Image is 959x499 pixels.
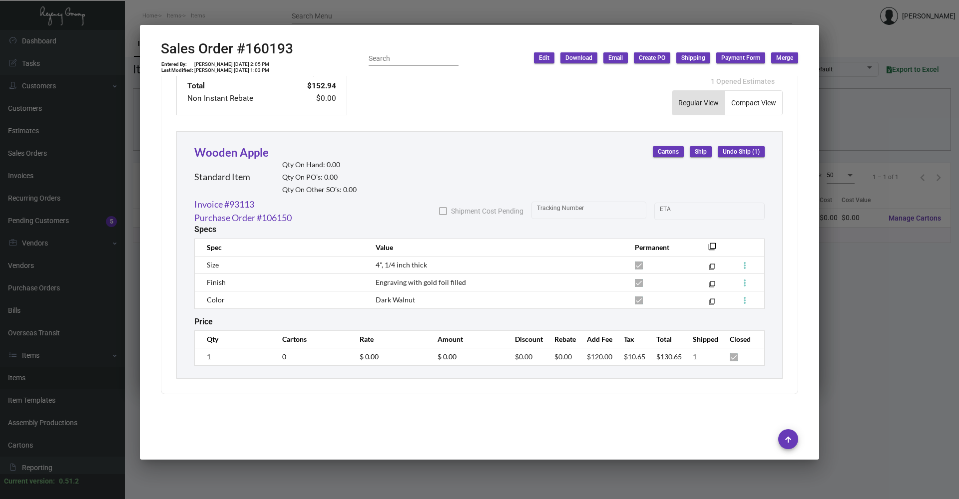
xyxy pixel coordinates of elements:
[776,54,793,62] span: Merge
[693,352,697,361] span: 1
[282,161,357,169] h2: Qty On Hand: 0.00
[194,211,292,225] a: Purchase Order #106150
[515,352,532,361] span: $0.00
[161,61,194,67] td: Entered By:
[376,260,427,269] span: 4", 1/4 inch thick
[690,146,712,157] button: Ship
[720,330,765,348] th: Closed
[699,207,747,215] input: End date
[544,330,577,348] th: Rebate
[681,54,705,62] span: Shipping
[194,172,250,183] h2: Standard Item
[272,330,350,348] th: Cartons
[656,352,682,361] span: $130.65
[428,330,505,348] th: Amount
[282,186,357,194] h2: Qty On Other SO’s: 0.00
[194,146,269,159] a: Wooden Apple
[187,80,290,92] td: Total
[290,80,337,92] td: $152.94
[560,52,597,63] button: Download
[376,295,415,304] span: Dark Walnut
[161,40,293,57] h2: Sales Order #160193
[195,330,272,348] th: Qty
[676,52,710,63] button: Shipping
[624,352,645,361] span: $10.65
[577,330,614,348] th: Add Fee
[207,295,225,304] span: Color
[683,330,720,348] th: Shipped
[376,278,466,286] span: Engraving with gold foil filled
[771,52,798,63] button: Merge
[718,146,765,157] button: Undo Ship (1)
[709,283,715,289] mat-icon: filter_none
[625,239,693,256] th: Permanent
[703,72,783,90] button: 1 Opened Estimates
[282,173,357,182] h2: Qty On PO’s: 0.00
[660,207,691,215] input: Start date
[716,52,765,63] button: Payment Form
[194,198,254,211] a: Invoice #93113
[290,92,337,105] td: $0.00
[709,265,715,272] mat-icon: filter_none
[195,239,366,256] th: Spec
[725,91,782,115] button: Compact View
[350,330,427,348] th: Rate
[658,148,679,156] span: Cartons
[721,54,760,62] span: Payment Form
[639,54,665,62] span: Create PO
[634,52,670,63] button: Create PO
[723,148,760,156] span: Undo Ship (1)
[614,330,646,348] th: Tax
[646,330,683,348] th: Total
[451,205,523,217] span: Shipment Cost Pending
[695,148,707,156] span: Ship
[59,476,79,487] div: 0.51.2
[187,92,290,105] td: Non Instant Rebate
[194,61,270,67] td: [PERSON_NAME] [DATE] 2:05 PM
[565,54,592,62] span: Download
[207,260,219,269] span: Size
[539,54,549,62] span: Edit
[708,246,716,253] mat-icon: filter_none
[653,146,684,157] button: Cartons
[534,52,554,63] button: Edit
[608,54,623,62] span: Email
[587,352,612,361] span: $120.00
[505,330,544,348] th: Discount
[4,476,55,487] div: Current version:
[711,77,775,85] span: 1 Opened Estimates
[366,239,625,256] th: Value
[672,91,725,115] button: Regular View
[161,67,194,73] td: Last Modified:
[603,52,628,63] button: Email
[194,67,270,73] td: [PERSON_NAME] [DATE] 1:03 PM
[207,278,226,286] span: Finish
[194,225,216,234] h2: Specs
[709,300,715,307] mat-icon: filter_none
[554,352,572,361] span: $0.00
[194,317,213,326] h2: Price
